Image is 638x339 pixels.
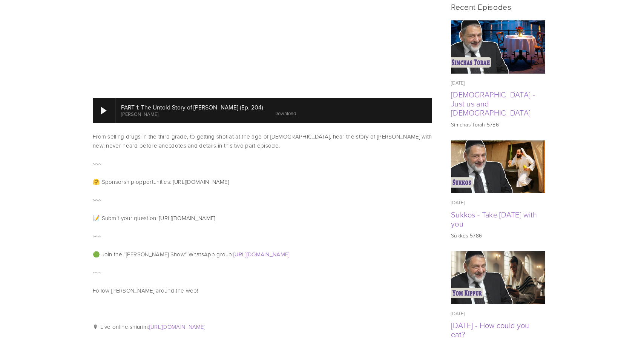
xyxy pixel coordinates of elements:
[451,79,465,86] time: [DATE]
[93,196,432,205] p: ~~~
[451,89,535,118] a: [DEMOGRAPHIC_DATA] - Just us and [DEMOGRAPHIC_DATA]
[451,251,546,304] img: Yom Kippur - How could you eat?
[451,232,545,239] p: Sukkos 5786
[93,232,432,241] p: ~~~
[93,322,432,331] p: 🎙 Live online shiurim:
[451,20,546,74] img: Simchas Torah - Just us and Hashem
[451,140,546,194] img: Sukkos - Take Yom Kippur with you
[451,121,545,128] p: Simchas Torah 5786
[451,209,537,229] a: Sukkos - Take [DATE] with you
[93,159,432,168] p: ~~~
[93,214,432,223] p: 📝 Submit your question: [URL][DOMAIN_NAME]
[451,310,465,317] time: [DATE]
[93,250,432,259] p: 🟢 Join the “[PERSON_NAME] Show” WhatsApp group:
[451,20,545,74] a: Simchas Torah - Just us and Hashem
[451,2,545,11] h2: Recent Episodes
[451,140,545,194] a: Sukkos - Take Yom Kippur with you
[93,132,432,150] p: From selling drugs in the third grade, to getting shot at at the age of [DEMOGRAPHIC_DATA], hear ...
[451,199,465,206] time: [DATE]
[93,286,432,295] p: Follow [PERSON_NAME] around the web!
[275,110,296,117] a: Download
[93,268,432,277] p: ~~~
[233,250,289,258] a: [URL][DOMAIN_NAME]
[149,323,205,331] a: [URL][DOMAIN_NAME]
[451,251,545,304] a: Yom Kippur - How could you eat?
[93,177,432,186] p: 🤗 Sponsorship opportunities: [URL][DOMAIN_NAME]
